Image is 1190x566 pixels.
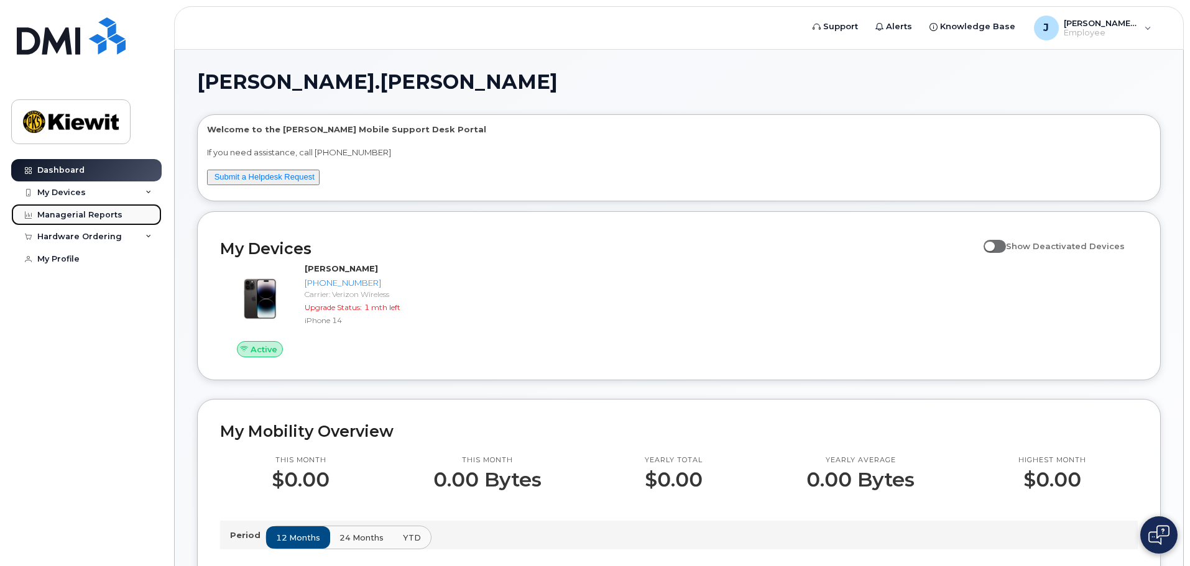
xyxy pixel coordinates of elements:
p: This month [272,455,330,465]
h2: My Mobility Overview [220,422,1138,440]
strong: [PERSON_NAME] [305,263,378,273]
img: Open chat [1148,525,1169,545]
p: Yearly total [645,455,703,465]
p: 0.00 Bytes [433,468,542,491]
div: Carrier: Verizon Wireless [305,289,433,299]
span: [PERSON_NAME].[PERSON_NAME] [197,73,558,91]
span: Show Deactivated Devices [1006,241,1125,251]
a: Submit a Helpdesk Request [214,172,315,181]
input: Show Deactivated Devices [984,234,994,244]
a: Active[PERSON_NAME][PHONE_NUMBER]Carrier: Verizon WirelessUpgrade Status:1 mth leftiPhone 14 [220,263,438,357]
h2: My Devices [220,239,977,258]
div: iPhone 14 [305,315,433,326]
span: Upgrade Status: [305,303,362,312]
div: [PHONE_NUMBER] [305,277,433,289]
p: Yearly average [806,455,915,465]
p: 0.00 Bytes [806,468,915,491]
span: 24 months [339,532,384,544]
p: This month [433,455,542,465]
p: $0.00 [645,468,703,491]
img: image20231002-3703462-njx0qo.jpeg [230,269,290,329]
p: Highest month [1018,455,1086,465]
span: Active [251,344,277,355]
button: Submit a Helpdesk Request [207,170,320,185]
p: Period [230,529,265,541]
p: If you need assistance, call [PHONE_NUMBER] [207,147,1151,158]
p: Welcome to the [PERSON_NAME] Mobile Support Desk Portal [207,124,1151,135]
span: YTD [403,532,421,544]
p: $0.00 [1018,468,1086,491]
p: $0.00 [272,468,330,491]
span: 1 mth left [364,303,400,312]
